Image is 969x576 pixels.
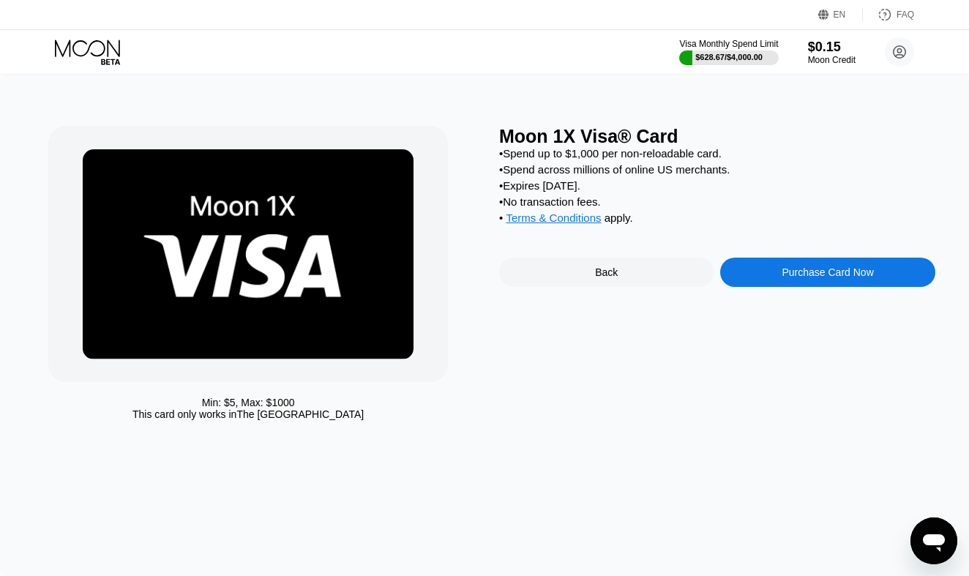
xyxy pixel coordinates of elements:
[834,10,846,20] div: EN
[720,258,935,287] div: Purchase Card Now
[499,179,935,192] div: • Expires [DATE].
[679,39,778,65] div: Visa Monthly Spend Limit$628.67/$4,000.00
[808,40,856,65] div: $0.15Moon Credit
[499,195,935,208] div: • No transaction fees.
[808,40,856,55] div: $0.15
[499,212,935,228] div: • apply .
[679,39,778,49] div: Visa Monthly Spend Limit
[132,408,364,420] div: This card only works in The [GEOGRAPHIC_DATA]
[863,7,914,22] div: FAQ
[595,266,618,278] div: Back
[910,517,957,564] iframe: Button to launch messaging window
[202,397,295,408] div: Min: $ 5 , Max: $ 1000
[506,212,601,224] span: Terms & Conditions
[499,258,714,287] div: Back
[499,147,935,160] div: • Spend up to $1,000 per non-reloadable card.
[506,212,601,228] div: Terms & Conditions
[499,163,935,176] div: • Spend across millions of online US merchants.
[897,10,914,20] div: FAQ
[808,55,856,65] div: Moon Credit
[695,53,763,61] div: $628.67 / $4,000.00
[499,126,935,147] div: Moon 1X Visa® Card
[782,266,873,278] div: Purchase Card Now
[818,7,863,22] div: EN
